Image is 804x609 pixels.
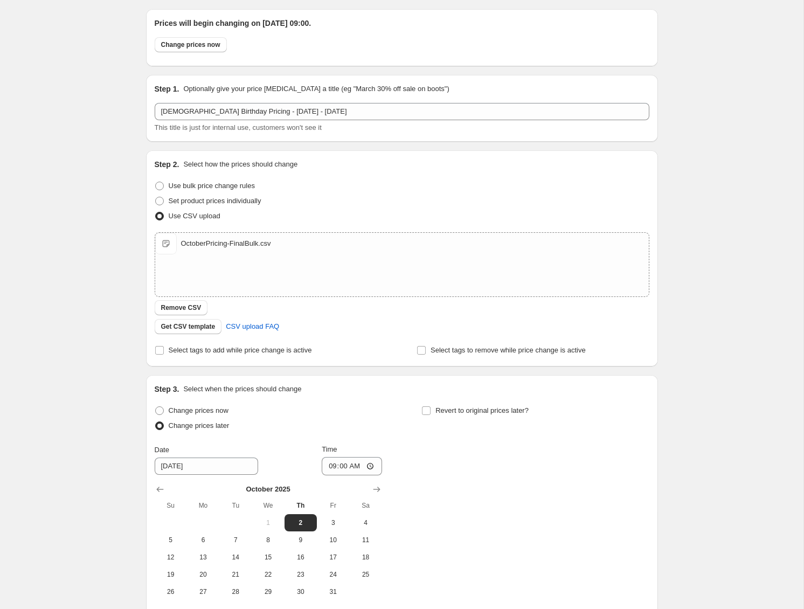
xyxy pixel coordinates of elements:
button: Sunday October 12 2025 [155,549,187,566]
button: Tuesday October 21 2025 [219,566,252,583]
span: 19 [159,570,183,579]
span: 26 [159,587,183,596]
button: Thursday October 23 2025 [285,566,317,583]
button: Friday October 31 2025 [317,583,349,600]
button: Thursday October 30 2025 [285,583,317,600]
div: OctoberPricing-FinalBulk.csv [181,238,271,249]
span: Date [155,446,169,454]
h2: Prices will begin changing on [DATE] 09:00. [155,18,649,29]
button: Saturday October 4 2025 [349,514,382,531]
button: Saturday October 18 2025 [349,549,382,566]
span: 20 [191,570,215,579]
span: 1 [256,518,280,527]
button: Monday October 20 2025 [187,566,219,583]
th: Wednesday [252,497,284,514]
h2: Step 1. [155,84,179,94]
h2: Step 2. [155,159,179,170]
span: Select tags to remove while price change is active [431,346,586,354]
button: Tuesday October 7 2025 [219,531,252,549]
span: Get CSV template [161,322,216,331]
span: 15 [256,553,280,562]
button: Get CSV template [155,319,222,334]
span: Set product prices individually [169,197,261,205]
p: Select how the prices should change [183,159,297,170]
button: Sunday October 5 2025 [155,531,187,549]
span: Fr [321,501,345,510]
span: 29 [256,587,280,596]
span: 2 [289,518,313,527]
span: 4 [354,518,377,527]
span: 16 [289,553,313,562]
button: Sunday October 19 2025 [155,566,187,583]
button: Saturday October 11 2025 [349,531,382,549]
button: Monday October 27 2025 [187,583,219,600]
input: 30% off holiday sale [155,103,649,120]
button: Wednesday October 15 2025 [252,549,284,566]
button: Thursday October 9 2025 [285,531,317,549]
button: Friday October 3 2025 [317,514,349,531]
button: Saturday October 25 2025 [349,566,382,583]
span: Tu [224,501,247,510]
button: Wednesday October 29 2025 [252,583,284,600]
input: 12:00 [322,457,382,475]
span: Mo [191,501,215,510]
span: 27 [191,587,215,596]
span: 28 [224,587,247,596]
span: 21 [224,570,247,579]
span: Th [289,501,313,510]
span: 22 [256,570,280,579]
span: Sa [354,501,377,510]
span: Revert to original prices later? [435,406,529,414]
button: Wednesday October 1 2025 [252,514,284,531]
span: 13 [191,553,215,562]
button: Change prices now [155,37,227,52]
span: 24 [321,570,345,579]
th: Saturday [349,497,382,514]
button: Remove CSV [155,300,208,315]
button: Tuesday October 28 2025 [219,583,252,600]
button: Friday October 17 2025 [317,549,349,566]
span: CSV upload FAQ [226,321,279,332]
span: Use CSV upload [169,212,220,220]
span: 17 [321,553,345,562]
button: Show previous month, September 2025 [153,482,168,497]
button: Wednesday October 8 2025 [252,531,284,549]
span: 12 [159,553,183,562]
span: 10 [321,536,345,544]
span: 18 [354,553,377,562]
button: Thursday October 16 2025 [285,549,317,566]
th: Tuesday [219,497,252,514]
span: 11 [354,536,377,544]
h2: Step 3. [155,384,179,395]
span: 30 [289,587,313,596]
button: Monday October 13 2025 [187,549,219,566]
span: 5 [159,536,183,544]
th: Sunday [155,497,187,514]
span: 8 [256,536,280,544]
button: Monday October 6 2025 [187,531,219,549]
span: Use bulk price change rules [169,182,255,190]
span: 9 [289,536,313,544]
span: Remove CSV [161,303,202,312]
button: Friday October 24 2025 [317,566,349,583]
span: 3 [321,518,345,527]
span: Change prices now [169,406,228,414]
span: Su [159,501,183,510]
span: This title is just for internal use, customers won't see it [155,123,322,132]
span: 14 [224,553,247,562]
th: Friday [317,497,349,514]
span: Change prices now [161,40,220,49]
a: CSV upload FAQ [219,318,286,335]
span: 25 [354,570,377,579]
button: Show next month, November 2025 [369,482,384,497]
th: Thursday [285,497,317,514]
button: Sunday October 26 2025 [155,583,187,600]
th: Monday [187,497,219,514]
span: 23 [289,570,313,579]
button: Tuesday October 14 2025 [219,549,252,566]
button: Friday October 10 2025 [317,531,349,549]
span: 31 [321,587,345,596]
button: Wednesday October 22 2025 [252,566,284,583]
p: Optionally give your price [MEDICAL_DATA] a title (eg "March 30% off sale on boots") [183,84,449,94]
span: Change prices later [169,421,230,430]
